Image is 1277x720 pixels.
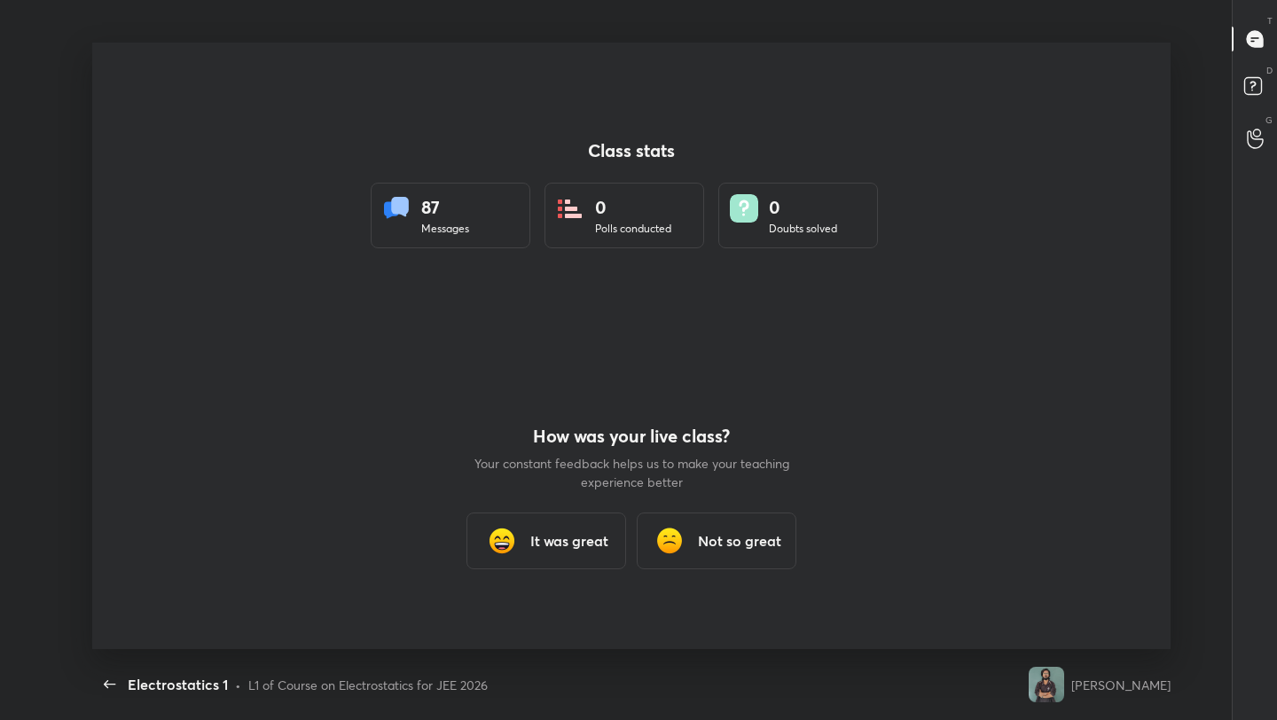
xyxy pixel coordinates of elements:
p: D [1266,64,1273,77]
div: 0 [769,194,837,221]
div: Polls conducted [595,221,671,237]
div: [PERSON_NAME] [1071,676,1171,694]
h3: Not so great [698,530,781,552]
div: Electrostatics 1 [128,674,228,695]
h3: It was great [530,530,608,552]
p: Your constant feedback helps us to make your teaching experience better [472,454,791,491]
img: 882c707902d846a399c00702f9873b81.jpg [1029,667,1064,702]
div: 0 [595,194,671,221]
p: T [1267,14,1273,27]
h4: Class stats [371,140,892,161]
div: L1 of Course on Electrostatics for JEE 2026 [248,676,488,694]
img: statsMessages.856aad98.svg [382,194,411,223]
h4: How was your live class? [472,426,791,447]
img: frowning_face_cmp.gif [652,523,687,559]
div: 87 [421,194,469,221]
img: grinning_face_with_smiling_eyes_cmp.gif [484,523,520,559]
img: statsPoll.b571884d.svg [556,194,584,223]
div: • [235,676,241,694]
img: doubts.8a449be9.svg [730,194,758,223]
div: Doubts solved [769,221,837,237]
p: G [1265,113,1273,127]
div: Messages [421,221,469,237]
